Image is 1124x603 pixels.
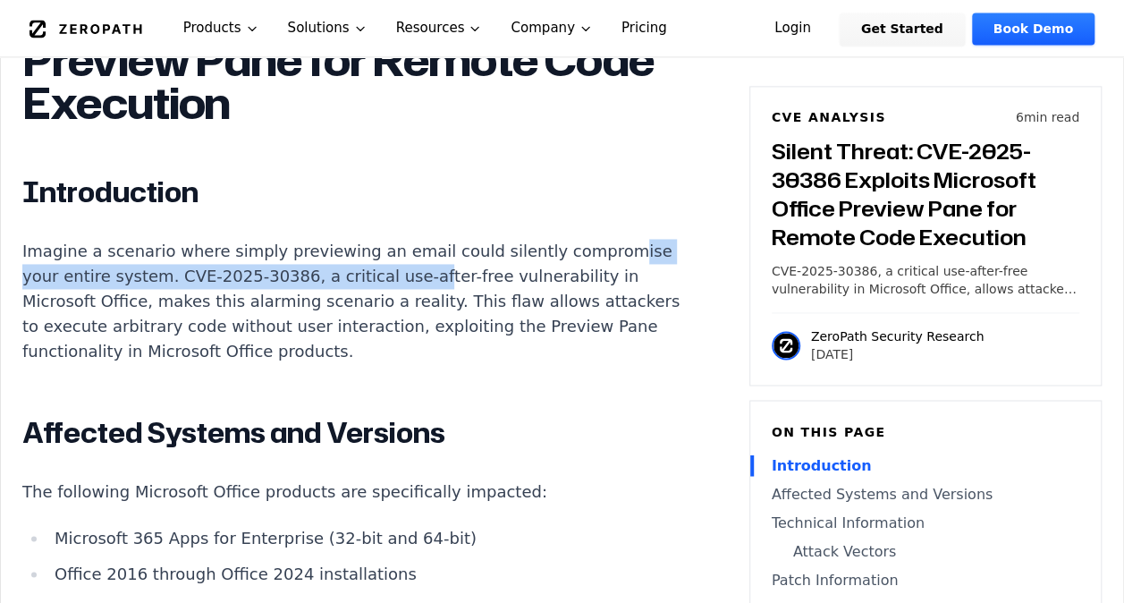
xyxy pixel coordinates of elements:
h6: On this page [772,422,1079,440]
h2: Introduction [22,174,688,210]
a: Book Demo [972,13,1094,45]
a: Patch Information [772,569,1079,590]
a: Login [753,13,832,45]
p: 6 min read [1016,108,1079,126]
a: Introduction [772,454,1079,476]
a: Attack Vectors [772,540,1079,562]
p: The following Microsoft Office products are specifically impacted: [22,479,688,504]
p: ZeroPath Security Research [811,327,985,345]
li: Office 2016 through Office 2024 installations [47,561,688,586]
p: CVE-2025-30386, a critical use-after-free vulnerability in Microsoft Office, allows attackers to ... [772,262,1079,298]
p: Imagine a scenario where simply previewing an email could silently compromise your entire system.... [22,239,688,364]
h2: Affected Systems and Versions [22,414,688,450]
img: ZeroPath Security Research [772,331,800,360]
a: Technical Information [772,512,1079,533]
a: Affected Systems and Versions [772,483,1079,505]
li: Microsoft 365 Apps for Enterprise (32-bit and 64-bit) [47,525,688,550]
a: Get Started [840,13,965,45]
p: [DATE] [811,345,985,363]
h3: Silent Threat: CVE-2025-30386 Exploits Microsoft Office Preview Pane for Remote Code Execution [772,137,1079,251]
h6: CVE Analysis [772,108,886,126]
